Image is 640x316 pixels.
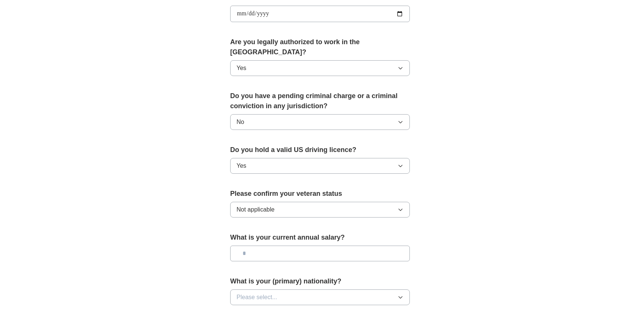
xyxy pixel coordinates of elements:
[230,202,410,218] button: Not applicable
[237,293,277,302] span: Please select...
[237,205,274,214] span: Not applicable
[237,161,246,170] span: Yes
[230,233,410,243] label: What is your current annual salary?
[230,37,410,57] label: Are you legally authorized to work in the [GEOGRAPHIC_DATA]?
[237,118,244,127] span: No
[230,158,410,174] button: Yes
[230,60,410,76] button: Yes
[230,145,410,155] label: Do you hold a valid US driving licence?
[230,91,410,111] label: Do you have a pending criminal charge or a criminal conviction in any jurisdiction?
[230,114,410,130] button: No
[230,189,410,199] label: Please confirm your veteran status
[230,276,410,286] label: What is your (primary) nationality?
[230,289,410,305] button: Please select...
[237,64,246,73] span: Yes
